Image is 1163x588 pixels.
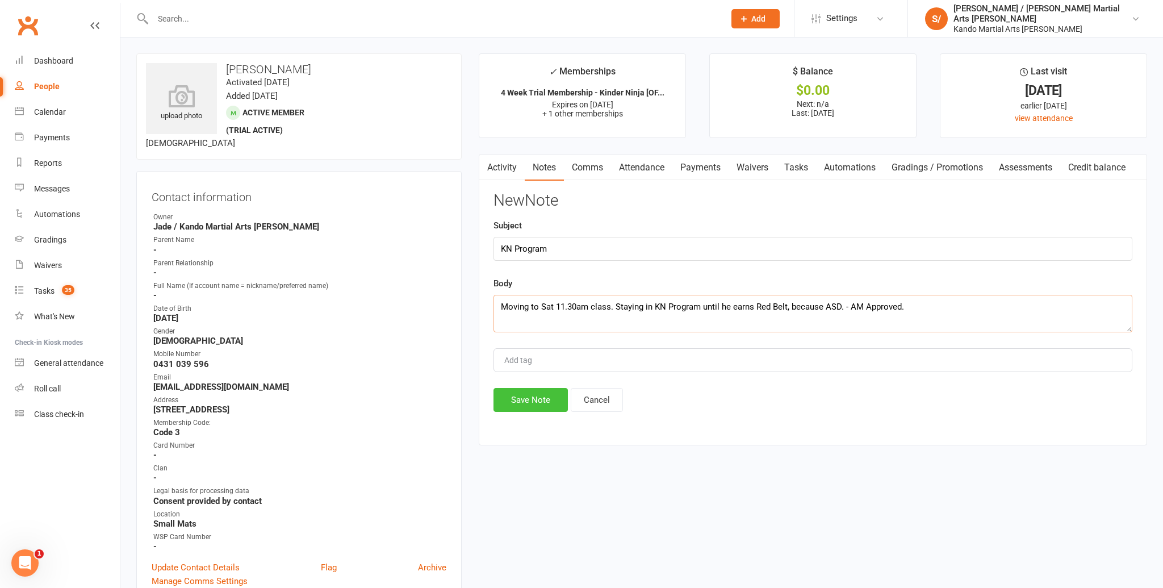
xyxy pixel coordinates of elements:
[153,382,446,392] strong: [EMAIL_ADDRESS][DOMAIN_NAME]
[479,155,525,181] a: Activity
[34,210,80,219] div: Automations
[35,549,44,558] span: 1
[731,9,780,28] button: Add
[34,159,62,168] div: Reports
[15,253,120,278] a: Waivers
[152,186,446,203] h3: Contact information
[720,99,906,118] p: Next: n/a Last: [DATE]
[226,108,304,135] span: Active member (trial active)
[153,336,446,346] strong: [DEMOGRAPHIC_DATA]
[153,235,446,245] div: Parent Name
[826,6,857,31] span: Settings
[34,384,61,393] div: Roll call
[503,353,543,367] input: Add tag
[493,277,512,290] label: Body
[493,237,1132,261] input: optional
[226,77,290,87] time: Activated [DATE]
[153,541,446,552] strong: -
[153,359,446,369] strong: 0431 039 596
[153,509,446,520] div: Location
[153,222,446,232] strong: Jade / Kando Martial Arts [PERSON_NAME]
[153,486,446,497] div: Legal basis for processing data
[153,212,446,223] div: Owner
[15,278,120,304] a: Tasks 35
[525,155,564,181] a: Notes
[34,133,70,142] div: Payments
[991,155,1060,181] a: Assessments
[153,313,446,323] strong: [DATE]
[34,358,103,368] div: General attendance
[152,561,240,574] a: Update Contact Details
[542,109,623,118] span: + 1 other memberships
[15,99,120,125] a: Calendar
[15,202,120,227] a: Automations
[951,85,1136,97] div: [DATE]
[15,227,120,253] a: Gradings
[34,312,75,321] div: What's New
[15,376,120,402] a: Roll call
[729,155,776,181] a: Waivers
[15,48,120,74] a: Dashboard
[549,66,557,77] i: ✓
[146,85,217,122] div: upload photo
[153,372,446,383] div: Email
[418,561,446,574] a: Archive
[34,56,73,65] div: Dashboard
[153,245,446,255] strong: -
[62,285,74,295] span: 35
[1020,64,1067,85] div: Last visit
[493,295,1132,332] textarea: Moving to Sat 11.30am class. Staying in KN Program until he earns Red Belt, because ASD. - AM App...
[1015,114,1073,123] a: view attendance
[153,450,446,460] strong: -
[153,440,446,451] div: Card Number
[34,286,55,295] div: Tasks
[152,574,248,588] a: Manage Comms Settings
[153,404,446,415] strong: [STREET_ADDRESS]
[34,82,60,91] div: People
[153,463,446,474] div: Clan
[153,290,446,301] strong: -
[953,3,1131,24] div: [PERSON_NAME] / [PERSON_NAME] Martial Arts [PERSON_NAME]
[153,473,446,483] strong: -
[776,155,816,181] a: Tasks
[925,7,948,30] div: S/
[816,155,884,181] a: Automations
[15,151,120,176] a: Reports
[720,85,906,97] div: $0.00
[15,125,120,151] a: Payments
[149,11,717,27] input: Search...
[672,155,729,181] a: Payments
[951,99,1136,112] div: earlier [DATE]
[226,91,278,101] time: Added [DATE]
[493,192,1132,210] h3: New Note
[34,107,66,116] div: Calendar
[153,303,446,314] div: Date of Birth
[153,532,446,543] div: WSP Card Number
[549,64,616,85] div: Memberships
[146,63,452,76] h3: [PERSON_NAME]
[884,155,991,181] a: Gradings / Promotions
[793,64,833,85] div: $ Balance
[146,138,235,148] span: [DEMOGRAPHIC_DATA]
[321,561,337,574] a: Flag
[501,88,664,97] strong: 4 Week Trial Membership - Kinder Ninja [OF...
[611,155,672,181] a: Attendance
[153,496,446,506] strong: Consent provided by contact
[11,549,39,577] iframe: Intercom live chat
[153,326,446,337] div: Gender
[153,349,446,360] div: Mobile Number
[15,402,120,427] a: Class kiosk mode
[1060,155,1133,181] a: Credit balance
[34,261,62,270] div: Waivers
[153,268,446,278] strong: -
[15,304,120,330] a: What's New
[153,281,446,291] div: Full Name (If account name = nickname/preferred name)
[153,418,446,428] div: Membership Code:
[153,395,446,406] div: Address
[751,14,765,23] span: Add
[153,258,446,269] div: Parent Relationship
[34,410,84,419] div: Class check-in
[153,519,446,529] strong: Small Mats
[14,11,42,40] a: Clubworx
[493,388,568,412] button: Save Note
